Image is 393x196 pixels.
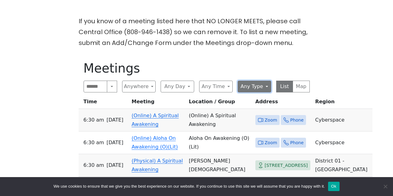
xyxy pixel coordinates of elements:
[84,116,104,124] span: 6:30 AM
[79,97,129,109] th: Time
[253,97,313,109] th: Address
[107,161,123,170] span: [DATE]
[53,183,325,189] span: We use cookies to ensure that we give you the best experience on our website. If you continue to ...
[122,81,156,92] button: Anywhere
[84,138,104,147] span: 6:30 AM
[79,16,315,48] p: If you know of a meeting listed here that NO LONGER MEETS, please call Central Office (808-946-14...
[132,158,183,172] a: (Physical) A Spiritual Awakening
[313,109,372,131] td: Cyberspace
[186,131,253,154] td: Aloha On Awakening (O) (Lit)
[265,162,308,169] span: [STREET_ADDRESS]
[186,154,253,177] td: [PERSON_NAME][DEMOGRAPHIC_DATA]
[313,97,372,109] th: Region
[290,116,304,124] span: Phone
[328,182,340,191] button: Ok
[107,116,123,124] span: [DATE]
[84,81,107,92] input: Search
[276,81,293,92] button: List
[238,81,271,92] button: Any Type
[186,97,253,109] th: Location / Group
[382,183,388,189] span: No
[129,97,186,109] th: Meeting
[290,139,304,147] span: Phone
[84,61,310,76] h1: Meetings
[107,138,123,147] span: [DATE]
[265,116,277,124] span: Zoom
[313,154,372,177] td: District 01 - [GEOGRAPHIC_DATA]
[107,81,117,92] button: Search
[313,131,372,154] td: Cyberspace
[132,113,179,127] a: (Online) A Spiritual Awakening
[132,135,178,150] a: (Online) Aloha On Awakening (O)(Lit)
[161,81,194,92] button: Any Day
[293,81,310,92] button: Map
[199,81,233,92] button: Any Time
[265,139,277,147] span: Zoom
[186,109,253,131] td: (Online) A Spiritual Awakening
[84,161,104,170] span: 6:30 AM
